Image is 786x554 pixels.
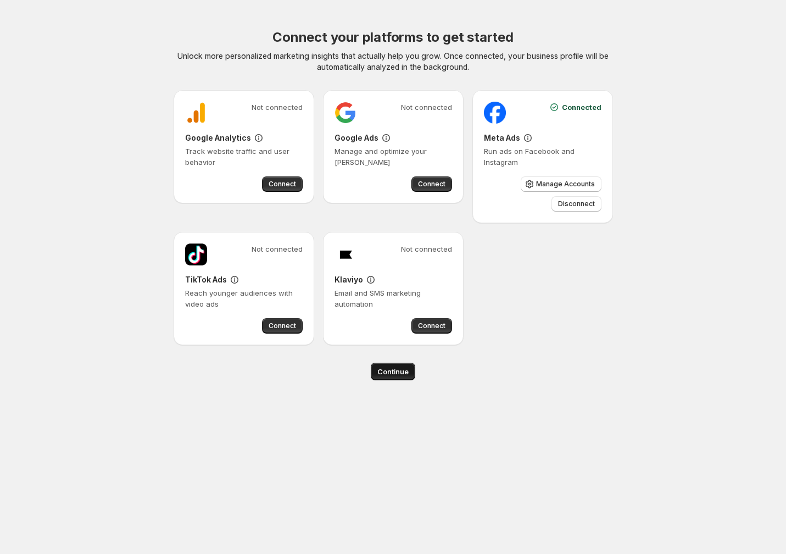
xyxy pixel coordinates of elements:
button: Disconnect [551,196,601,212]
span: Connect [418,322,445,330]
button: Connect [411,318,452,334]
span: Continue [377,366,409,377]
div: Setup guide [229,274,240,285]
p: Run ads on Facebook and Instagram [484,146,601,168]
span: Connect [269,322,296,330]
div: Setup guide [253,132,264,143]
span: Not connected [401,243,452,254]
span: Connect [269,180,296,189]
span: Not connected [401,102,452,113]
span: Manage Accounts [536,180,595,189]
h3: Google Analytics [185,132,251,143]
span: Not connected [252,102,303,113]
h3: Google Ads [335,132,378,143]
span: Not connected [252,243,303,254]
img: Klaviyo logo [335,243,356,265]
img: Meta Ads logo [484,102,506,124]
img: Google Analytics logo [185,102,207,124]
span: Connected [562,102,601,113]
p: Manage and optimize your [PERSON_NAME] [335,146,452,168]
p: Track website traffic and user behavior [185,146,303,168]
img: TikTok Ads logo [185,243,207,265]
h3: Klaviyo [335,274,363,285]
span: Disconnect [558,200,595,208]
div: Setup guide [522,132,533,143]
p: Unlock more personalized marketing insights that actually help you grow. Once connected, your bus... [174,51,613,73]
button: Connect [262,176,303,192]
button: Continue [371,363,415,380]
h3: TikTok Ads [185,274,227,285]
button: Connect [262,318,303,334]
button: Connect [411,176,452,192]
div: Setup guide [381,132,392,143]
div: Setup guide [365,274,376,285]
button: Manage Accounts [521,176,601,192]
p: Reach younger audiences with video ads [185,287,303,309]
p: Email and SMS marketing automation [335,287,452,309]
h3: Meta Ads [484,132,520,143]
h2: Connect your platforms to get started [272,29,514,46]
img: Google Ads logo [335,102,356,124]
span: Connect [418,180,445,189]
